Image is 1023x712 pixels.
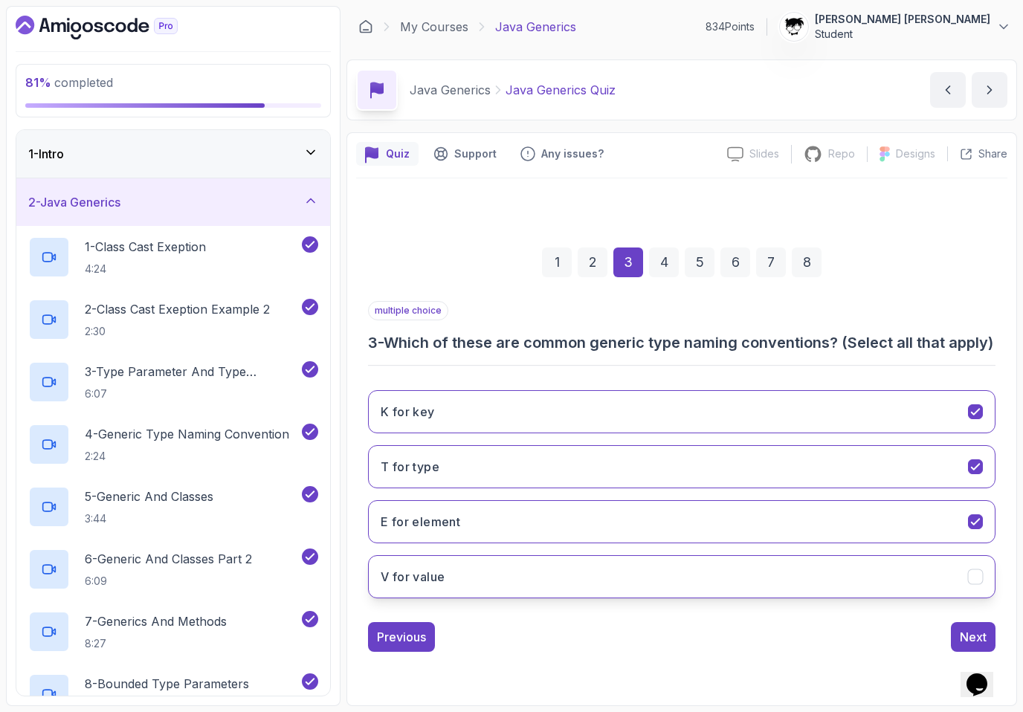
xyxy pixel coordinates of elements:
button: V for value [368,555,995,598]
button: 6-Generic And Classes Part 26:09 [28,548,318,590]
p: 6:09 [85,574,252,589]
p: Share [978,146,1007,161]
h3: 3 - Which of these are common generic type naming conventions? (Select all that apply) [368,332,995,353]
p: multiple choice [368,301,448,320]
p: 3:44 [85,511,213,526]
h3: V for value [381,568,445,586]
p: Repo [828,146,855,161]
span: completed [25,75,113,90]
button: 2-Java Generics [16,178,330,226]
p: 3 - Type Parameter And Type Argument [85,363,299,381]
h3: E for element [381,513,460,531]
div: 6 [720,247,750,277]
button: next content [972,72,1007,108]
p: Java Generics [410,81,491,99]
button: 3-Type Parameter And Type Argument6:07 [28,361,318,403]
img: user profile image [780,13,808,41]
p: Any issues? [541,146,604,161]
button: Feedback button [512,142,613,166]
h3: 2 - Java Generics [28,193,120,211]
div: 5 [685,247,714,277]
p: 4:24 [85,262,206,276]
button: previous content [930,72,966,108]
div: 8 [792,247,822,277]
h3: T for type [381,458,439,476]
p: Slides [749,146,779,161]
div: 2 [578,247,607,277]
p: Java Generics Quiz [506,81,616,99]
p: 6:07 [85,386,299,401]
a: Dashboard [16,16,212,39]
p: 8 - Bounded Type Parameters [85,675,249,693]
div: 1 [542,247,572,277]
p: 1 - Class Cast Exeption [85,238,206,256]
p: 2:24 [85,449,289,464]
div: 4 [649,247,679,277]
p: 2 - Class Cast Exeption Example 2 [85,300,270,318]
p: Java Generics [495,18,576,36]
button: 7-Generics And Methods8:27 [28,611,318,653]
button: Next [951,622,995,652]
a: My Courses [400,18,468,36]
p: 5 - Generic And Classes [85,488,213,505]
p: 8:27 [85,636,227,651]
button: 4-Generic Type Naming Convention2:24 [28,424,318,465]
button: T for type [368,445,995,488]
p: 6 - Generic And Classes Part 2 [85,550,252,568]
p: Support [454,146,497,161]
button: user profile image[PERSON_NAME] [PERSON_NAME]Student [779,12,1011,42]
div: Next [960,628,987,646]
p: Quiz [386,146,410,161]
button: 5-Generic And Classes3:44 [28,486,318,528]
button: K for key [368,390,995,433]
button: 2-Class Cast Exeption Example 22:30 [28,299,318,340]
button: E for element [368,500,995,543]
iframe: chat widget [961,653,1008,697]
p: Designs [896,146,935,161]
p: 4 - Generic Type Naming Convention [85,425,289,443]
button: Previous [368,622,435,652]
div: 7 [756,247,786,277]
button: 1-Class Cast Exeption4:24 [28,236,318,278]
p: 834 Points [706,19,755,34]
button: 1-Intro [16,130,330,178]
h3: 1 - Intro [28,145,64,163]
p: 7 - Generics And Methods [85,612,227,630]
div: Previous [377,628,426,646]
a: Dashboard [358,19,373,34]
p: Student [815,27,990,42]
p: 2:30 [85,324,270,339]
p: [PERSON_NAME] [PERSON_NAME] [815,12,990,27]
button: Share [947,146,1007,161]
div: 3 [613,247,643,277]
button: Support button [425,142,506,166]
span: 81 % [25,75,51,90]
h3: K for key [381,403,435,421]
button: quiz button [356,142,419,166]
